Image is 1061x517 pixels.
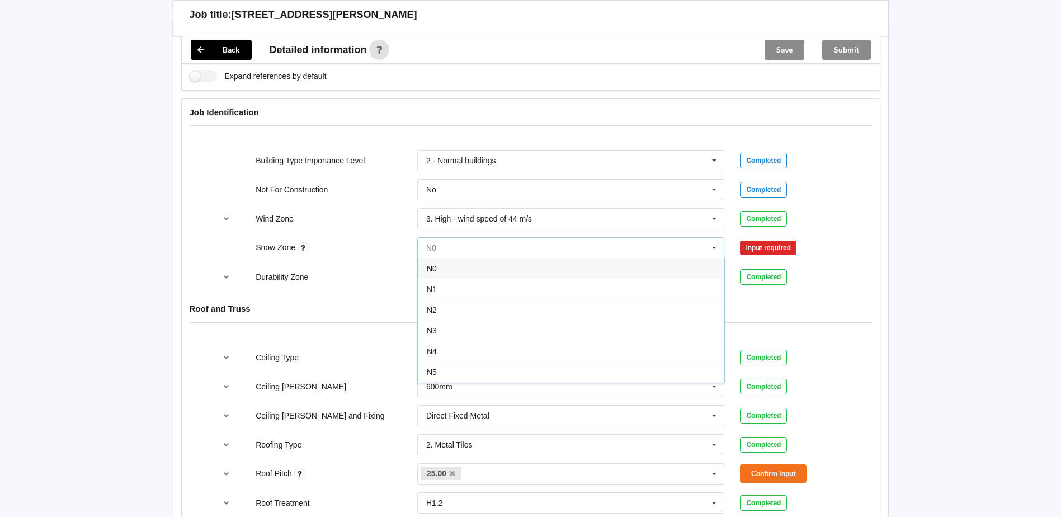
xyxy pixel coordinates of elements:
[740,153,787,168] div: Completed
[426,499,443,507] div: H1.2
[256,440,301,449] label: Roofing Type
[740,211,787,227] div: Completed
[740,437,787,453] div: Completed
[427,326,437,335] span: N3
[256,272,308,281] label: Durability Zone
[215,209,237,229] button: reference-toggle
[190,107,872,117] h4: Job Identification
[215,267,237,287] button: reference-toggle
[270,45,367,55] span: Detailed information
[426,215,532,223] div: 3. High - wind speed of 44 m/s
[190,70,327,82] label: Expand references by default
[215,377,237,397] button: reference-toggle
[256,499,310,507] label: Roof Treatment
[740,350,787,365] div: Completed
[215,464,237,484] button: reference-toggle
[427,285,437,294] span: N1
[427,264,437,273] span: N0
[426,412,489,420] div: Direct Fixed Metal
[426,186,436,194] div: No
[740,464,807,483] button: Confirm input
[256,353,299,362] label: Ceiling Type
[427,368,437,377] span: N5
[215,347,237,368] button: reference-toggle
[256,214,294,223] label: Wind Zone
[256,243,298,252] label: Snow Zone
[190,8,232,21] h3: Job title:
[740,408,787,424] div: Completed
[256,411,384,420] label: Ceiling [PERSON_NAME] and Fixing
[740,241,796,255] div: Input required
[215,493,237,513] button: reference-toggle
[740,269,787,285] div: Completed
[421,467,462,480] a: 25.00
[256,185,328,194] label: Not For Construction
[426,441,472,449] div: 2. Metal Tiles
[427,347,437,356] span: N4
[256,382,346,391] label: Ceiling [PERSON_NAME]
[232,8,417,21] h3: [STREET_ADDRESS][PERSON_NAME]
[215,435,237,455] button: reference-toggle
[740,379,787,394] div: Completed
[256,156,365,165] label: Building Type Importance Level
[215,406,237,426] button: reference-toggle
[190,303,872,314] h4: Roof and Truss
[740,182,787,198] div: Completed
[426,157,496,164] div: 2 - Normal buildings
[426,383,452,391] div: 600mm
[256,469,294,478] label: Roof Pitch
[427,305,437,314] span: N2
[740,495,787,511] div: Completed
[191,40,252,60] button: Back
